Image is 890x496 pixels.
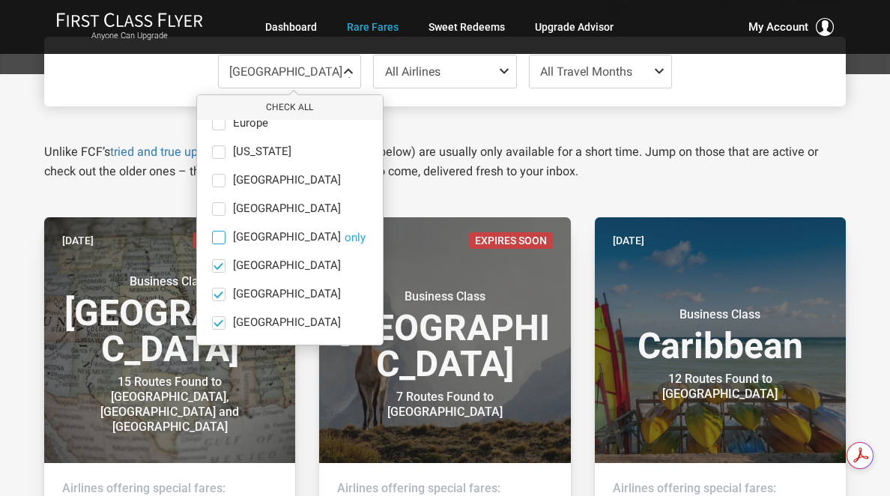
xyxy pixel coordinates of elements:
[748,18,808,36] span: My Account
[62,232,94,249] time: [DATE]
[229,64,709,79] span: [GEOGRAPHIC_DATA], [GEOGRAPHIC_DATA], [GEOGRAPHIC_DATA] or [GEOGRAPHIC_DATA]
[613,232,644,249] time: [DATE]
[110,145,285,159] a: tried and true upgrade strategies
[197,95,383,120] button: Check All
[233,145,291,159] span: [US_STATE]
[613,481,828,496] h4: Airlines offering special fares:
[347,13,399,40] a: Rare Fares
[44,142,845,181] p: Unlike FCF’s , our Daily Alerts (below) are usually only available for a short time. Jump on thos...
[233,316,341,330] span: [GEOGRAPHIC_DATA]
[345,231,366,244] button: [GEOGRAPHIC_DATA]
[56,12,203,42] a: First Class FlyerAnyone Can Upgrade
[429,13,505,40] a: Sweet Redeems
[193,232,277,249] span: Expires Soon
[233,202,341,216] span: [GEOGRAPHIC_DATA]
[626,307,814,322] small: Business Class
[56,31,203,41] small: Anyone Can Upgrade
[748,18,834,36] button: My Account
[76,274,264,289] small: Business Class
[56,12,203,28] img: First Class Flyer
[62,274,277,367] h3: [GEOGRAPHIC_DATA]
[233,288,341,301] span: [GEOGRAPHIC_DATA]
[233,259,341,273] span: [GEOGRAPHIC_DATA]
[535,13,614,40] a: Upgrade Advisor
[62,481,277,496] h4: Airlines offering special fares:
[469,232,553,249] span: Expires Soon
[337,289,552,382] h3: [GEOGRAPHIC_DATA]
[233,117,268,130] span: Europe
[540,64,632,79] span: All Travel Months
[233,231,341,244] span: [GEOGRAPHIC_DATA]
[351,390,539,420] div: 7 Routes Found to [GEOGRAPHIC_DATA]
[233,174,341,187] span: [GEOGRAPHIC_DATA]
[351,289,539,304] small: Business Class
[265,13,317,40] a: Dashboard
[613,307,828,364] h3: Caribbean
[385,64,441,79] span: All Airlines
[626,372,814,402] div: 12 Routes Found to [GEOGRAPHIC_DATA]
[76,375,264,435] div: 15 Routes Found to [GEOGRAPHIC_DATA], [GEOGRAPHIC_DATA] and [GEOGRAPHIC_DATA]
[337,481,552,496] h4: Airlines offering special fares:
